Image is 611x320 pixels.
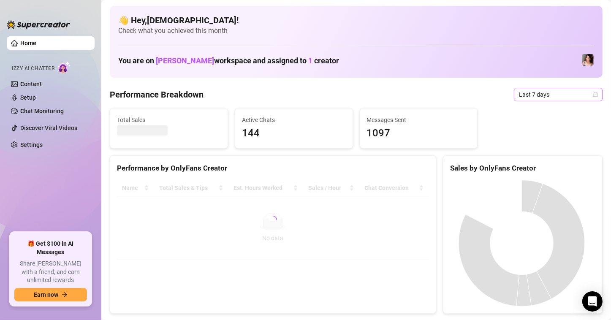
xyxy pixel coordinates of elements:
button: Earn nowarrow-right [14,288,87,301]
h4: 👋 Hey, [DEMOGRAPHIC_DATA] ! [118,14,594,26]
span: Check what you achieved this month [118,26,594,35]
span: Earn now [34,291,58,298]
a: Home [20,40,36,46]
span: Active Chats [242,115,346,125]
span: [PERSON_NAME] [156,56,214,65]
span: Last 7 days [519,88,597,101]
a: Chat Monitoring [20,108,64,114]
span: calendar [593,92,598,97]
a: Setup [20,94,36,101]
a: Discover Viral Videos [20,125,77,131]
h1: You are on workspace and assigned to creator [118,56,339,65]
div: Sales by OnlyFans Creator [450,163,595,174]
a: Settings [20,141,43,148]
span: 1097 [367,125,471,141]
h4: Performance Breakdown [110,89,204,100]
div: Performance by OnlyFans Creator [117,163,429,174]
span: loading [268,215,277,225]
span: 🎁 Get $100 in AI Messages [14,240,87,256]
div: Open Intercom Messenger [582,291,603,312]
a: Content [20,81,42,87]
span: arrow-right [62,292,68,298]
span: 1 [308,56,312,65]
span: Share [PERSON_NAME] with a friend, and earn unlimited rewards [14,260,87,285]
span: 144 [242,125,346,141]
img: Lauren [582,54,594,66]
img: logo-BBDzfeDw.svg [7,20,70,29]
span: Messages Sent [367,115,471,125]
span: Total Sales [117,115,221,125]
img: AI Chatter [58,61,71,73]
span: Izzy AI Chatter [12,65,54,73]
